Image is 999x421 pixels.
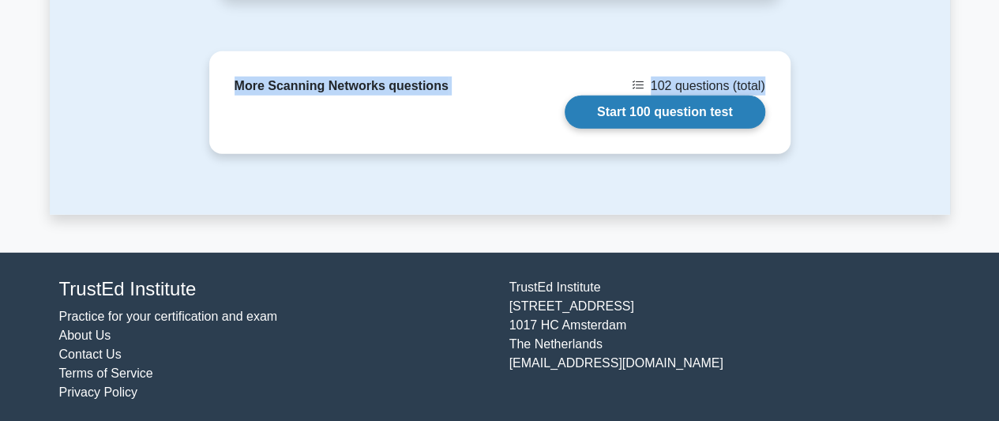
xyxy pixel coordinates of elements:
[59,385,138,399] a: Privacy Policy
[59,278,490,301] h4: TrustEd Institute
[565,96,765,129] a: Start 100 question test
[500,278,950,402] div: TrustEd Institute [STREET_ADDRESS] 1017 HC Amsterdam The Netherlands [EMAIL_ADDRESS][DOMAIN_NAME]
[59,348,122,361] a: Contact Us
[59,366,153,380] a: Terms of Service
[59,329,111,342] a: About Us
[59,310,278,323] a: Practice for your certification and exam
